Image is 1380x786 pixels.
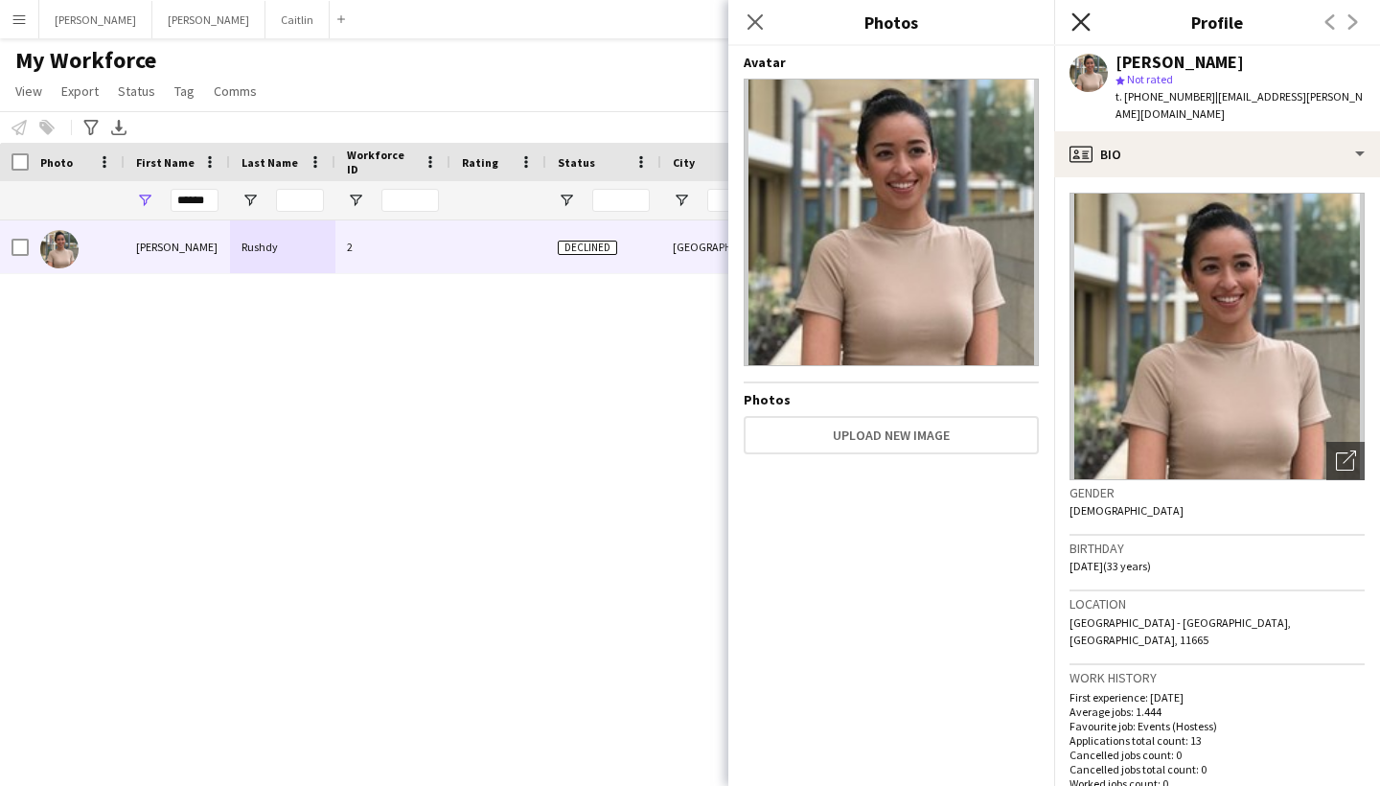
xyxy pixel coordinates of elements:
[335,220,450,273] div: 2
[276,189,324,212] input: Last Name Filter Input
[744,79,1039,366] img: Crew avatar
[744,391,1039,408] h4: Photos
[673,192,690,209] button: Open Filter Menu
[347,192,364,209] button: Open Filter Menu
[15,46,156,75] span: My Workforce
[1115,89,1363,121] span: | [EMAIL_ADDRESS][PERSON_NAME][DOMAIN_NAME]
[230,220,335,273] div: Rushdy
[171,189,218,212] input: First Name Filter Input
[558,241,617,255] span: Declined
[707,189,765,212] input: City Filter Input
[1127,72,1173,86] span: Not rated
[1069,540,1365,557] h3: Birthday
[1069,762,1365,776] p: Cancelled jobs total count: 0
[136,192,153,209] button: Open Filter Menu
[39,1,152,38] button: [PERSON_NAME]
[1069,748,1365,762] p: Cancelled jobs count: 0
[728,10,1054,35] h3: Photos
[152,1,265,38] button: [PERSON_NAME]
[744,54,1039,71] h4: Avatar
[592,189,650,212] input: Status Filter Input
[347,148,416,176] span: Workforce ID
[241,155,298,170] span: Last Name
[661,220,776,273] div: [GEOGRAPHIC_DATA]
[381,189,439,212] input: Workforce ID Filter Input
[241,192,259,209] button: Open Filter Menu
[125,220,230,273] div: [PERSON_NAME]
[167,79,202,104] a: Tag
[40,155,73,170] span: Photo
[40,230,79,268] img: Nadine Rushdy
[118,82,155,100] span: Status
[107,116,130,139] app-action-btn: Export XLSX
[558,192,575,209] button: Open Filter Menu
[8,79,50,104] a: View
[1115,89,1215,104] span: t. [PHONE_NUMBER]
[61,82,99,100] span: Export
[206,79,264,104] a: Comms
[462,155,498,170] span: Rating
[558,155,595,170] span: Status
[1069,503,1184,518] span: [DEMOGRAPHIC_DATA]
[1115,54,1244,71] div: [PERSON_NAME]
[1054,10,1380,35] h3: Profile
[1326,442,1365,480] div: Open photos pop-in
[110,79,163,104] a: Status
[1054,131,1380,177] div: Bio
[15,82,42,100] span: View
[174,82,195,100] span: Tag
[1069,705,1365,719] p: Average jobs: 1.444
[673,155,695,170] span: City
[214,82,257,100] span: Comms
[1069,559,1151,573] span: [DATE] (33 years)
[1069,733,1365,748] p: Applications total count: 13
[1069,719,1365,733] p: Favourite job: Events (Hostess)
[1069,595,1365,613] h3: Location
[54,79,106,104] a: Export
[744,416,1039,454] button: Upload new image
[1069,615,1291,647] span: [GEOGRAPHIC_DATA] - [GEOGRAPHIC_DATA], [GEOGRAPHIC_DATA], 11665
[1069,484,1365,501] h3: Gender
[265,1,330,38] button: Caitlin
[1069,193,1365,480] img: Crew avatar or photo
[136,155,195,170] span: First Name
[1069,690,1365,705] p: First experience: [DATE]
[80,116,103,139] app-action-btn: Advanced filters
[1069,669,1365,686] h3: Work history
